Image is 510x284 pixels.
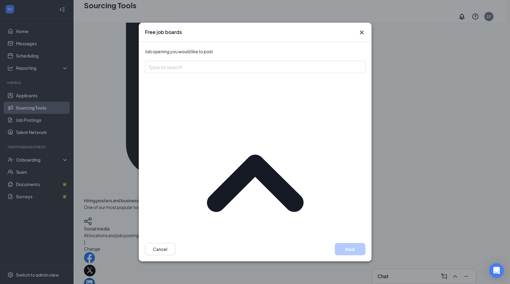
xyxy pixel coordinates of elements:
div: Open Intercom Messenger [489,263,504,278]
h3: Free job boards [145,29,182,35]
input: Type to search [145,61,365,73]
svg: Cross [358,29,365,36]
button: Cancel [145,243,176,255]
button: Next [335,243,365,255]
span: Job opening you would like to post [145,49,213,54]
button: Close [358,29,365,36]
